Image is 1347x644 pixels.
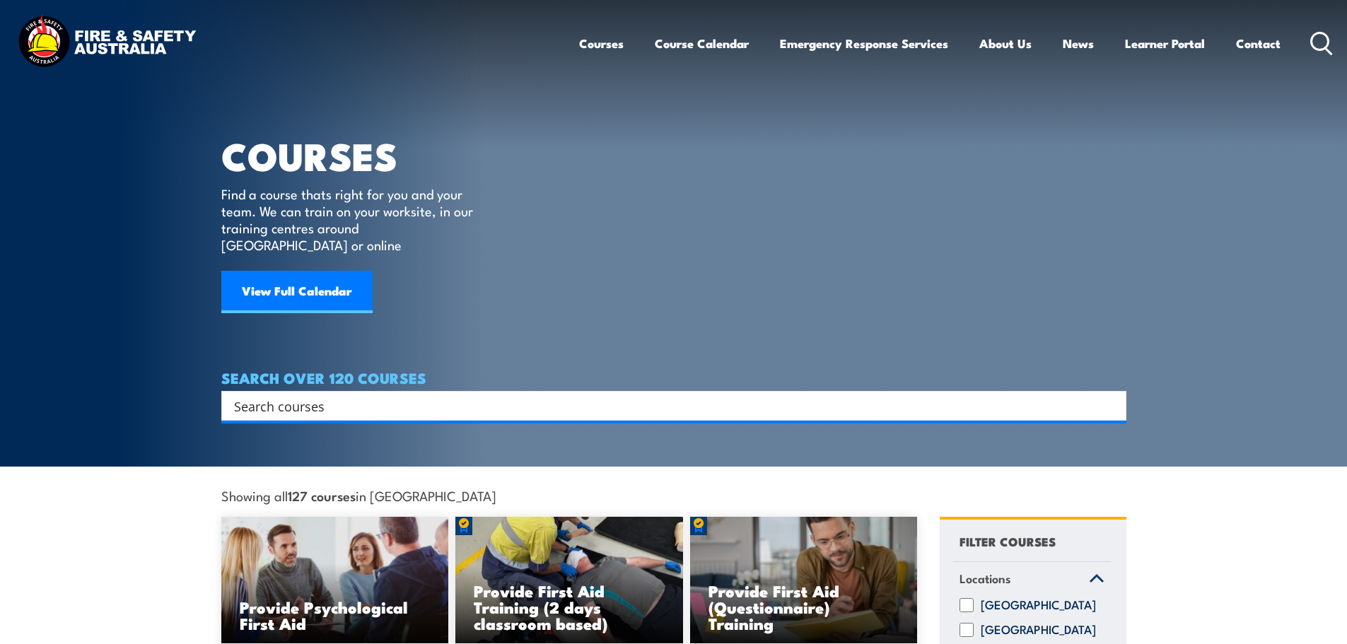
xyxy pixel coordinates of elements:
[221,370,1126,385] h4: SEARCH OVER 120 COURSES
[709,582,899,631] h3: Provide First Aid (Questionnaire) Training
[960,532,1056,551] h4: FILTER COURSES
[240,599,431,631] h3: Provide Psychological First Aid
[237,396,1098,416] form: Search form
[221,139,494,172] h1: COURSES
[221,488,496,503] span: Showing all in [GEOGRAPHIC_DATA]
[780,25,948,62] a: Emergency Response Services
[1102,396,1121,416] button: Search magnifier button
[690,517,918,644] img: Mental Health First Aid Refresher Training (Standard) (1)
[690,517,918,644] a: Provide First Aid (Questionnaire) Training
[953,562,1111,599] a: Locations
[221,517,449,644] a: Provide Psychological First Aid
[1063,25,1094,62] a: News
[981,598,1096,612] label: [GEOGRAPHIC_DATA]
[981,623,1096,637] label: [GEOGRAPHIC_DATA]
[474,582,665,631] h3: Provide First Aid Training (2 days classroom based)
[960,569,1011,588] span: Locations
[221,517,449,644] img: Mental Health First Aid Training Course from Fire & Safety Australia
[1236,25,1281,62] a: Contact
[455,517,683,644] img: Provide First Aid (Blended Learning)
[234,395,1095,416] input: Search input
[655,25,749,62] a: Course Calendar
[455,517,683,644] a: Provide First Aid Training (2 days classroom based)
[221,271,373,313] a: View Full Calendar
[221,185,479,253] p: Find a course thats right for you and your team. We can train on your worksite, in our training c...
[579,25,624,62] a: Courses
[979,25,1032,62] a: About Us
[288,486,356,505] strong: 127 courses
[1125,25,1205,62] a: Learner Portal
